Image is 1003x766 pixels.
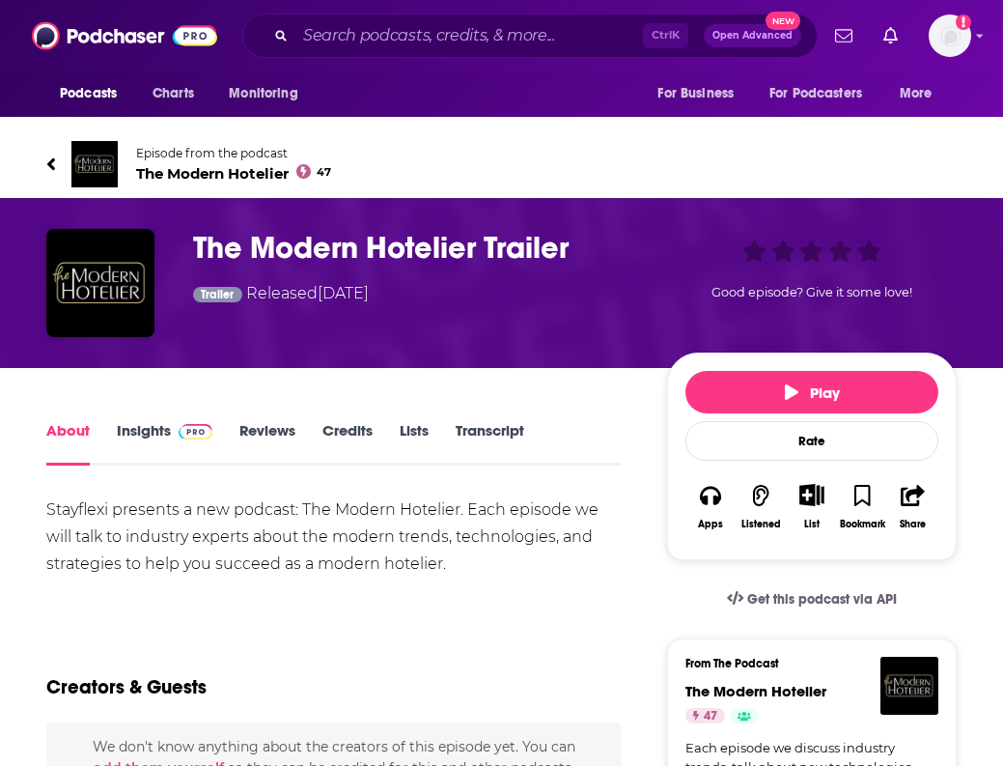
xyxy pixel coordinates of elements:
span: Get this podcast via API [747,591,897,608]
span: Ctrl K [643,23,688,48]
button: Share [888,471,938,542]
img: The Modern Hotelier Trailer [46,229,154,337]
input: Search podcasts, credits, & more... [295,20,643,51]
div: Released [DATE] [193,282,369,308]
img: Podchaser Pro [179,424,212,440]
a: Charts [140,75,206,112]
span: Good episode? Give it some love! [711,285,912,299]
span: Monitoring [229,80,297,107]
button: Listened [736,471,786,542]
div: List [804,518,820,530]
button: Bookmark [837,471,887,542]
span: 47 [704,707,717,726]
a: InsightsPodchaser Pro [117,421,212,466]
button: open menu [644,75,758,112]
button: Play [685,371,938,413]
div: Stayflexi presents a new podcast: The Modern Hotelier. Each episode we will talk to industry expe... [46,496,622,578]
span: Open Advanced [712,31,793,41]
span: For Podcasters [769,80,862,107]
div: Bookmark [840,519,885,530]
span: Episode from the podcast [136,146,331,160]
span: Podcasts [60,80,117,107]
a: Credits [322,421,373,466]
a: Get this podcast via API [711,576,912,623]
button: Show More Button [792,484,831,505]
span: New [766,12,800,30]
button: open menu [886,75,957,112]
h3: From The Podcast [685,657,923,670]
h1: The Modern Hotelier Trailer [193,229,636,267]
a: Reviews [239,421,295,466]
span: More [900,80,933,107]
h2: Creators & Guests [46,675,207,699]
div: Listened [741,519,781,530]
button: Apps [685,471,736,542]
img: Podchaser - Follow, Share and Rate Podcasts [32,17,217,54]
img: The Modern Hotelier [880,657,938,715]
span: The Modern Hotelier [136,164,331,183]
div: Rate [685,421,938,461]
div: Apps [698,519,723,530]
a: Transcript [456,421,524,466]
svg: Add a profile image [956,14,971,30]
span: Play [785,383,840,402]
button: open menu [215,75,322,112]
a: Show notifications dropdown [827,19,860,52]
a: About [46,421,90,466]
span: For Business [657,80,734,107]
span: Charts [153,80,194,107]
span: Trailer [201,289,234,300]
button: Open AdvancedNew [704,24,801,47]
div: Show More ButtonList [787,471,837,542]
a: Lists [400,421,429,466]
span: 47 [317,168,331,177]
img: The Modern Hotelier [71,141,118,187]
a: 47 [685,708,725,723]
a: The Modern Hotelier [685,682,826,700]
span: Logged in as KaitlynEsposito [929,14,971,57]
button: open menu [757,75,890,112]
button: Show profile menu [929,14,971,57]
div: Search podcasts, credits, & more... [242,14,818,58]
a: Show notifications dropdown [876,19,905,52]
a: The Modern HotelierEpisode from the podcastThe Modern Hotelier47 [46,141,957,187]
div: Share [900,519,926,530]
img: User Profile [929,14,971,57]
button: open menu [46,75,142,112]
